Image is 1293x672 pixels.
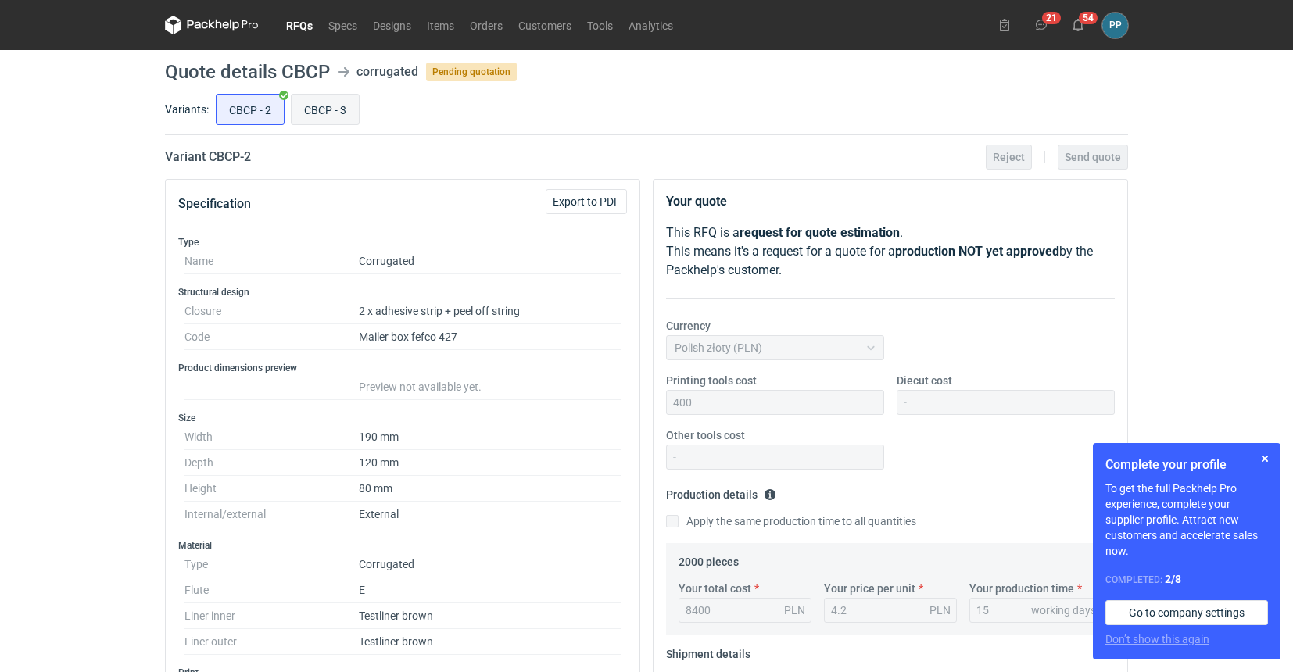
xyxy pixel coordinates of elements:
dd: 2 x adhesive strip + peel off string [359,298,621,324]
dd: 190 mm [359,424,621,450]
button: Specification [178,185,251,223]
strong: Your quote [666,194,727,209]
div: Completed: [1105,571,1268,588]
a: Analytics [621,16,681,34]
button: 54 [1066,13,1091,38]
p: This RFQ is a . This means it's a request for a quote for a by the Packhelp's customer. [666,223,1115,280]
a: Go to company settings [1105,600,1268,625]
dt: Name [184,248,359,274]
dt: Code [184,324,359,350]
h1: Complete your profile [1105,456,1268,474]
dd: 120 mm [359,450,621,476]
a: RFQs [278,16,321,34]
dt: Internal/external [184,502,359,527]
h3: Structural design [178,286,627,298]
span: Reject [993,152,1025,163]
dt: Flute [184,577,359,603]
dt: Liner outer [184,629,359,655]
label: CBCP - 2 [216,94,285,125]
button: Don’t show this again [1105,631,1209,647]
h3: Size [178,412,627,424]
dt: Liner inner [184,603,359,629]
button: Skip for now [1255,449,1274,468]
label: Your price per unit [824,581,915,596]
span: Pending quotation [426,63,517,81]
dt: Height [184,476,359,502]
a: Orders [462,16,510,34]
h3: Material [178,539,627,552]
dd: Corrugated [359,248,621,274]
h2: Variant CBCP - 2 [165,148,251,166]
legend: Production details [666,482,776,501]
button: Export to PDF [546,189,627,214]
label: Your total cost [679,581,751,596]
div: PLN [929,602,951,618]
span: Send quote [1065,152,1121,163]
label: Currency [666,318,711,334]
button: PP [1102,13,1128,38]
dd: Corrugated [359,552,621,577]
strong: production NOT yet approved [895,244,1059,259]
dd: Testliner brown [359,629,621,655]
h3: Type [178,236,627,248]
button: Reject [986,145,1032,170]
strong: 2 / 8 [1165,573,1181,585]
div: Paweł Puch [1102,13,1128,38]
dd: E [359,577,621,603]
dd: External [359,502,621,527]
label: Your production time [969,581,1074,596]
a: Specs [321,16,365,34]
span: Preview not available yet. [359,381,482,393]
label: CBCP - 3 [291,94,360,125]
a: Tools [579,16,621,34]
p: To get the full Packhelp Pro experience, complete your supplier profile. Attract new customers an... [1105,481,1268,559]
button: Send quote [1058,145,1128,170]
legend: Shipment details [666,642,750,660]
legend: 2000 pieces [679,549,739,568]
div: working days [1031,602,1096,618]
dt: Closure [184,298,359,324]
label: Other tools cost [666,427,745,443]
dt: Width [184,424,359,450]
a: Items [419,16,462,34]
button: 21 [1029,13,1054,38]
a: Customers [510,16,579,34]
dd: 80 mm [359,476,621,502]
label: Diecut cost [897,373,952,388]
div: corrugated [356,63,418,81]
dt: Depth [184,450,359,476]
h3: Product dimensions preview [178,362,627,374]
a: Designs [365,16,419,34]
strong: request for quote estimation [740,225,900,240]
div: PLN [784,602,805,618]
dt: Type [184,552,359,577]
label: Variants: [165,102,209,117]
label: Apply the same production time to all quantities [666,513,916,529]
h1: Quote details CBCP [165,63,330,81]
dd: Mailer box fefco 427 [359,324,621,350]
label: Printing tools cost [666,373,757,388]
dd: Testliner brown [359,603,621,629]
span: Export to PDF [553,196,620,207]
svg: Packhelp Pro [165,16,259,34]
